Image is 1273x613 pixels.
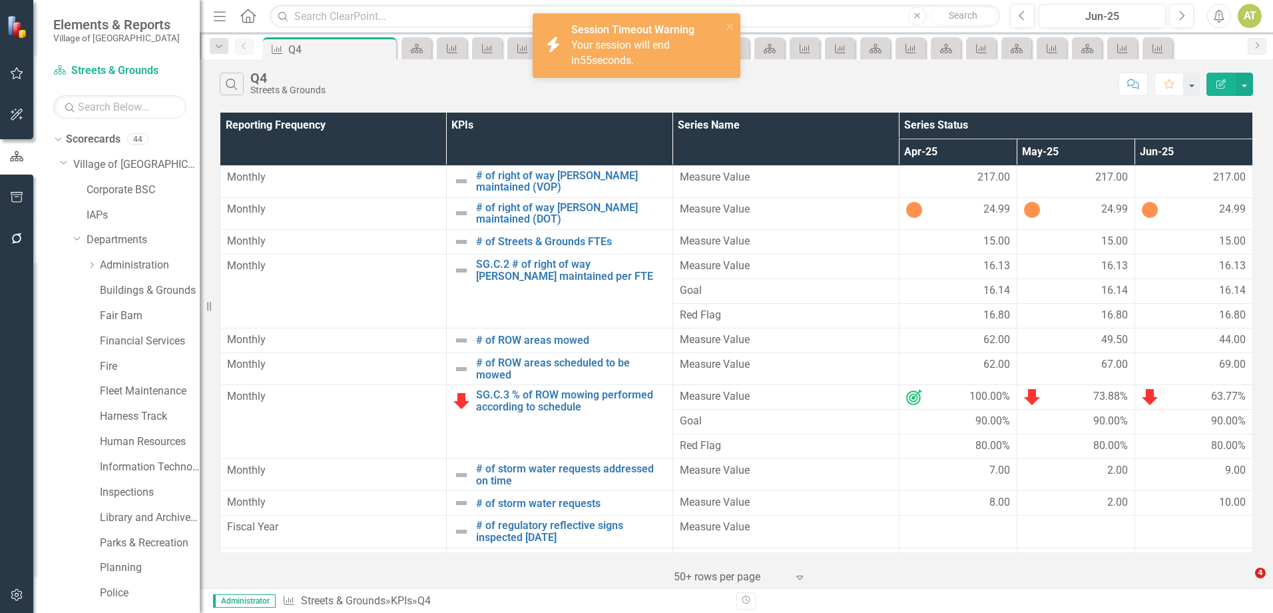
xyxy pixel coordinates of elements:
[1017,353,1135,385] td: Double-Click to Edit
[726,19,735,34] button: close
[906,389,922,405] img: On Target
[1255,568,1266,578] span: 4
[930,7,997,25] button: Search
[983,332,1010,348] span: 62.00
[1101,202,1128,218] span: 24.99
[100,283,200,299] a: Buildings & Grounds
[220,165,447,197] td: Double-Click to Edit
[446,230,672,255] td: Double-Click to Edit Right Click for Context Menu
[227,202,439,217] div: Monthly
[220,255,447,328] td: Double-Click to Edit
[983,283,1010,299] span: 16.14
[1135,230,1252,255] td: Double-Click to Edit
[213,594,276,608] span: Administrator
[100,434,200,450] a: Human Resources
[672,165,899,197] td: Double-Click to Edit
[580,54,592,67] span: 55
[100,586,200,601] a: Police
[1135,548,1252,572] td: Double-Click to Edit
[1017,230,1135,255] td: Double-Click to Edit
[949,10,977,21] span: Search
[899,328,1017,353] td: Double-Click to Edit
[227,520,439,535] div: Fiscal Year
[220,459,447,491] td: Double-Click to Edit
[453,361,469,377] img: Not Defined
[270,5,1000,28] input: Search ClearPoint...
[1135,410,1252,434] td: Double-Click to Edit
[476,389,666,412] a: SG.C.3 % of ROW mowing performed according to schedule
[680,520,892,535] span: Measure Value
[983,202,1010,218] span: 24.99
[476,463,666,486] a: # of storm water requests addressed on time
[453,234,469,250] img: Not Defined
[1135,459,1252,491] td: Double-Click to Edit
[1093,414,1128,429] span: 90.00%
[1017,491,1135,516] td: Double-Click to Edit
[476,259,666,282] a: SG.C.2 # of right of way [PERSON_NAME] maintained per FTE
[1135,434,1252,459] td: Double-Click to Edit
[476,202,666,225] a: # of right of way [PERSON_NAME] maintained (DOT)
[1107,495,1128,510] span: 2.00
[975,414,1010,429] span: 90.00%
[1107,463,1128,478] span: 2.00
[100,560,200,576] a: Planning
[672,516,899,548] td: Double-Click to Edit
[899,279,1017,304] td: Double-Click to Edit
[100,485,200,500] a: Inspections
[417,594,431,607] div: Q4
[1101,259,1128,274] span: 16.13
[446,255,672,328] td: Double-Click to Edit Right Click for Context Menu
[227,357,439,372] div: Monthly
[73,157,200,173] a: Village of [GEOGRAPHIC_DATA]
[453,393,469,409] img: Below Plan
[1101,234,1128,249] span: 15.00
[288,41,393,58] div: Q4
[969,389,1010,405] span: 100.00%
[680,495,892,510] span: Measure Value
[1093,389,1128,405] span: 73.88%
[1017,410,1135,434] td: Double-Click to Edit
[53,95,186,119] input: Search Below...
[1017,197,1135,229] td: Double-Click to Edit
[989,495,1010,510] span: 8.00
[301,594,385,607] a: Streets & Grounds
[87,208,200,223] a: IAPs
[100,510,200,526] a: Library and Archives Services
[453,263,469,279] img: Not Defined
[446,197,672,229] td: Double-Click to Edit Right Click for Context Menu
[227,259,439,274] div: Monthly
[672,197,899,229] td: Double-Click to Edit
[680,259,892,274] span: Measure Value
[672,304,899,328] td: Double-Click to Edit
[220,230,447,255] td: Double-Click to Edit
[899,165,1017,197] td: Double-Click to Edit
[1219,357,1246,372] span: 69.00
[1225,463,1246,478] span: 9.00
[1211,389,1246,405] span: 63.77%
[672,328,899,353] td: Double-Click to Edit
[100,536,200,551] a: Parks & Recreation
[1093,438,1128,454] span: 80.00%
[476,170,666,193] a: # of right of way [PERSON_NAME] maintained (VOP)
[1219,202,1246,218] span: 24.99
[227,552,439,568] div: Fiscal Year
[1017,304,1135,328] td: Double-Click to Edit
[977,170,1010,185] span: 217.00
[476,334,666,346] a: # of ROW areas mowed
[476,520,666,543] a: # of regulatory reflective signs inspected [DATE]
[1135,304,1252,328] td: Double-Click to Edit
[127,134,148,145] div: 44
[220,491,447,516] td: Double-Click to Edit
[7,15,30,39] img: ClearPoint Strategy
[53,17,180,33] span: Elements & Reports
[680,308,892,323] span: Red Flag
[1043,9,1161,25] div: Jun-25
[446,328,672,353] td: Double-Click to Edit Right Click for Context Menu
[446,385,672,459] td: Double-Click to Edit Right Click for Context Menu
[53,63,186,79] a: Streets & Grounds
[1219,332,1246,348] span: 44.00
[453,173,469,189] img: Not Defined
[220,197,447,229] td: Double-Click to Edit
[680,552,892,568] span: Measure Value
[1238,4,1262,28] button: AT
